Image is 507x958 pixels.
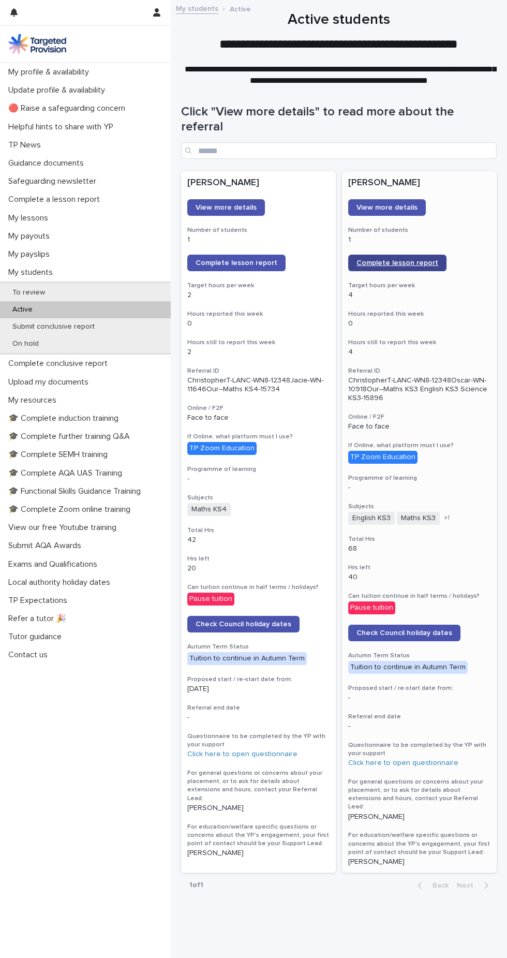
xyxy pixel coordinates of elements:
[348,338,490,347] h3: Hours still to report this week
[348,778,490,812] h3: For general questions or concerns about your placement, or to ask for details about extensions an...
[187,713,330,722] p: -
[348,831,490,857] h3: For education/welfare specific questions or concerns about the YP's engagement, your first point ...
[348,813,490,821] p: [PERSON_NAME]
[187,282,330,290] h3: Target hours per week
[187,643,330,651] h3: Autumn Term Status
[187,442,257,455] div: TP Zoom Education
[187,555,330,563] h3: Hrs left
[187,376,330,394] p: ChristopherT-LANC-WN8-12348Jacie-WN-11646Our--Maths KS4-15734
[348,512,395,525] span: English KS3
[4,596,76,606] p: TP Expectations
[187,367,330,375] h3: Referral ID
[444,515,450,521] span: + 1
[4,632,70,642] p: Tutor guidance
[4,176,105,186] p: Safeguarding newsletter
[4,414,127,423] p: 🎓 Complete induction training
[426,882,449,889] span: Back
[4,468,130,478] p: 🎓 Complete AQA UAS Training
[348,483,490,492] p: -
[187,348,330,357] p: 2
[4,158,92,168] p: Guidance documents
[181,171,336,872] a: [PERSON_NAME]View more detailsNumber of students1Complete lesson reportTarget hours per week2Hour...
[187,475,330,483] p: -
[348,601,395,614] div: Pause tuition
[356,204,417,211] span: View more details
[187,465,330,474] h3: Programme of learning
[356,629,452,637] span: Check Council holiday dates
[187,291,330,300] p: 2
[409,881,453,890] button: Back
[4,505,139,514] p: 🎓 Complete Zoom online training
[348,367,490,375] h3: Referral ID
[348,255,446,271] a: Complete lesson report
[187,255,286,271] a: Complete lesson report
[348,741,490,758] h3: Questionnaire to be completed by the YP with your support
[348,422,490,431] p: Face to face
[348,291,490,300] p: 4
[4,231,58,241] p: My payouts
[196,259,277,267] span: Complete lesson report
[187,849,330,858] p: [PERSON_NAME]
[348,564,490,572] h3: Hrs left
[4,523,125,533] p: View our free Youtube training
[187,494,330,502] h3: Subjects
[187,414,330,422] p: Face to face
[348,713,490,721] h3: Referral end date
[348,503,490,511] h3: Subjects
[4,377,97,387] p: Upload my documents
[187,652,307,665] div: Tuition to continue in Autumn Term
[348,544,490,553] p: 68
[187,199,265,216] a: View more details
[187,338,330,347] h3: Hours still to report this week
[187,226,330,234] h3: Number of students
[187,536,330,544] p: 42
[348,319,490,328] p: 0
[4,268,61,277] p: My students
[176,2,218,14] a: My students
[187,823,330,848] h3: For education/welfare specific questions or concerns about the YP's engagement, your first point ...
[181,105,497,135] h1: Click "View more details" to read more about the referral
[348,592,490,600] h3: Can tuition continue in half terms / holidays?
[187,310,330,318] h3: Hours reported this week
[348,178,490,189] p: [PERSON_NAME]
[457,882,480,889] span: Next
[4,359,116,369] p: Complete conclusive report
[348,413,490,421] h3: Online / F2F
[187,616,300,632] a: Check Council holiday dates
[4,195,108,204] p: Complete a lesson report
[348,625,460,641] a: Check Council holiday dates
[187,704,330,712] h3: Referral end date
[4,104,133,113] p: 🔴 Raise a safeguarding concern
[348,759,458,767] a: Click here to open questionnaire
[4,122,122,132] p: Helpful hints to share with YP
[4,140,49,150] p: TP News
[4,450,116,460] p: 🎓 Complete SEMH training
[348,661,468,674] div: Tuition to continue in Autumn Term
[187,583,330,592] h3: Can tuition continue in half terms / holidays?
[187,593,234,606] div: Pause tuition
[4,395,65,405] p: My resources
[4,614,74,624] p: Refer a tutor 🎉
[397,512,440,525] span: Maths KS3
[4,249,58,259] p: My payslips
[196,621,291,628] span: Check Council holiday dates
[348,226,490,234] h3: Number of students
[348,310,490,318] h3: Hours reported this week
[187,675,330,684] h3: Proposed start / re-start date from:
[187,564,330,573] p: 20
[348,684,490,692] h3: Proposed start / re-start date from:
[342,171,497,872] a: [PERSON_NAME]View more detailsNumber of students1Complete lesson reportTarget hours per week4Hour...
[187,804,330,813] p: [PERSON_NAME]
[348,451,417,464] div: TP Zoom Education
[187,433,330,441] h3: If Online, what platform must I use?
[4,305,41,314] p: Active
[4,340,47,348] p: On hold
[348,722,490,731] p: -
[348,652,490,660] h3: Autumn Term Status
[348,694,490,702] p: -
[181,142,497,159] input: Search
[348,441,490,450] h3: If Online, what platform must I use?
[187,235,330,244] p: 1
[4,288,53,297] p: To review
